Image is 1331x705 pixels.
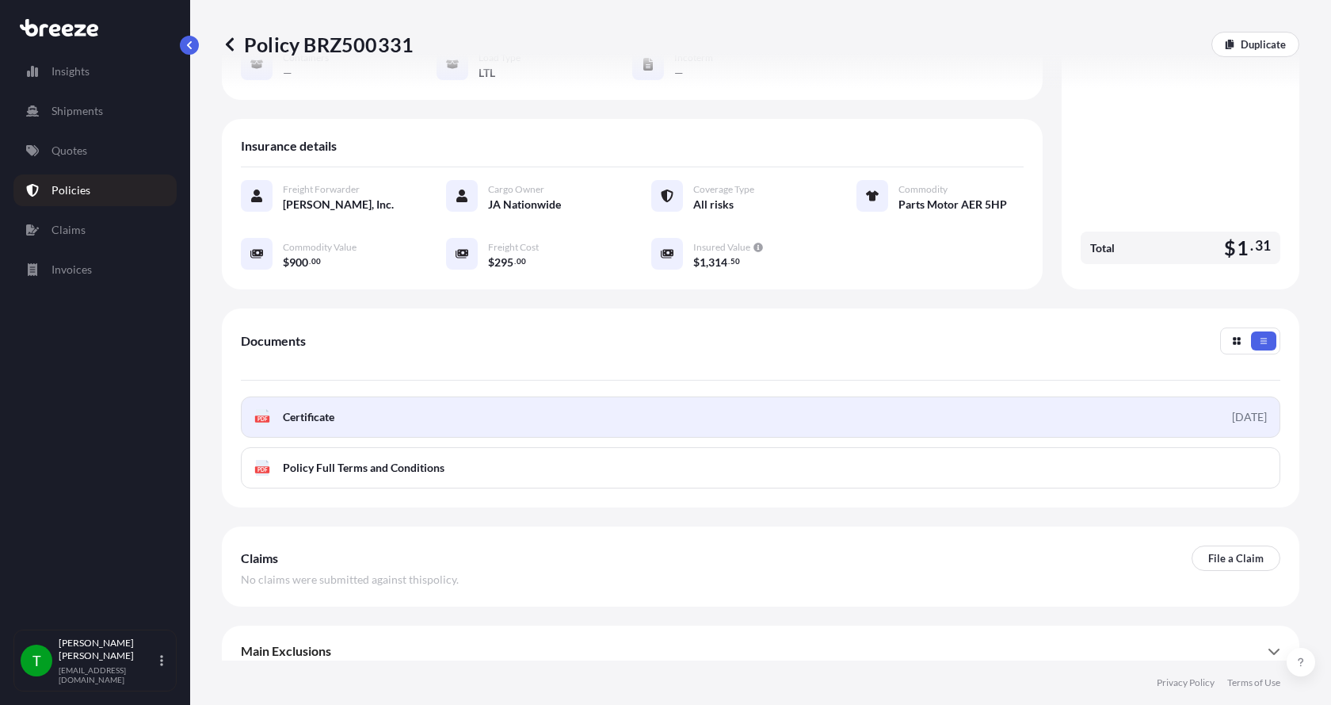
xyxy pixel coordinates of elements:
[241,333,306,349] span: Documents
[283,257,289,268] span: $
[898,183,948,196] span: Commodity
[241,138,337,154] span: Insurance details
[51,143,87,159] p: Quotes
[1241,36,1286,52] p: Duplicate
[488,257,494,268] span: $
[51,63,90,79] p: Insights
[241,632,1280,670] div: Main Exclusions
[241,550,278,566] span: Claims
[1232,409,1267,425] div: [DATE]
[283,409,334,425] span: Certificate
[700,257,706,268] span: 1
[257,467,268,473] text: PDF
[283,183,360,196] span: Freight Forwarder
[32,653,41,669] span: T
[241,572,459,588] span: No claims were submitted against this policy .
[1224,238,1236,258] span: $
[51,222,86,238] p: Claims
[13,254,177,285] a: Invoices
[59,637,157,662] p: [PERSON_NAME] [PERSON_NAME]
[13,56,177,87] a: Insights
[1250,241,1253,251] span: .
[693,183,754,196] span: Coverage Type
[1192,546,1280,571] a: File a Claim
[488,183,544,196] span: Cargo Owner
[706,257,708,268] span: ,
[289,257,308,268] span: 900
[257,416,268,422] text: PDF
[13,135,177,167] a: Quotes
[494,257,513,268] span: 295
[1227,676,1280,689] a: Terms of Use
[693,241,750,254] span: Insured Value
[1211,32,1299,57] a: Duplicate
[488,241,539,254] span: Freight Cost
[13,174,177,206] a: Policies
[514,259,516,264] span: .
[693,197,734,213] span: All risks
[51,182,90,198] p: Policies
[1157,676,1215,689] a: Privacy Policy
[13,214,177,246] a: Claims
[51,262,92,278] p: Invoices
[1255,241,1271,251] span: 31
[730,259,740,264] span: 50
[311,259,321,264] span: 00
[13,95,177,127] a: Shipments
[728,259,730,264] span: .
[241,447,1280,489] a: PDFPolicy Full Terms and Conditions
[488,197,561,213] span: JA Nationwide
[517,259,526,264] span: 00
[708,257,727,268] span: 314
[59,665,157,684] p: [EMAIL_ADDRESS][DOMAIN_NAME]
[51,103,103,119] p: Shipments
[309,259,311,264] span: .
[283,460,444,476] span: Policy Full Terms and Conditions
[693,257,700,268] span: $
[283,241,357,254] span: Commodity Value
[1090,240,1115,256] span: Total
[1208,550,1264,566] p: File a Claim
[283,197,394,213] span: [PERSON_NAME], Inc.
[898,197,1007,213] span: Parts Motor AER 5HP
[1237,238,1249,258] span: 1
[222,32,414,57] p: Policy BRZ500331
[241,397,1280,438] a: PDFCertificate[DATE]
[241,643,331,659] span: Main Exclusions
